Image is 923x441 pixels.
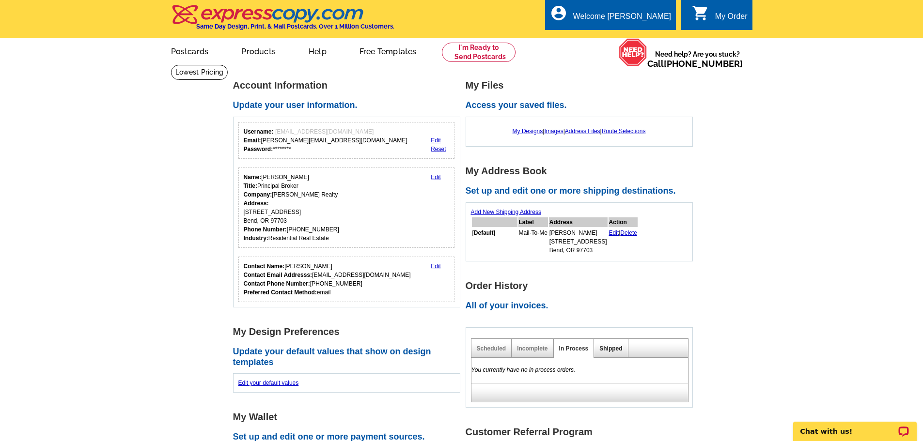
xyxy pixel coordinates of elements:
div: [PERSON_NAME] [EMAIL_ADDRESS][DOMAIN_NAME] [PHONE_NUMBER] email [244,262,411,297]
a: In Process [559,345,589,352]
div: [PERSON_NAME] Principal Broker [PERSON_NAME] Realty [STREET_ADDRESS] Bend, OR 97703 [PHONE_NUMBER... [244,173,339,243]
strong: Address: [244,200,269,207]
strong: Phone Number: [244,226,287,233]
td: Mail-To-Me [518,228,548,255]
td: [ ] [472,228,517,255]
a: Images [544,128,563,135]
strong: Preferred Contact Method: [244,289,317,296]
a: Incomplete [517,345,548,352]
a: My Designs [513,128,543,135]
a: Address Files [565,128,600,135]
h1: My Files [466,80,698,91]
a: Free Templates [344,39,432,62]
i: account_circle [550,4,567,22]
strong: Industry: [244,235,268,242]
a: [PHONE_NUMBER] [664,59,743,69]
div: Your personal details. [238,167,455,248]
span: [EMAIL_ADDRESS][DOMAIN_NAME] [275,128,374,135]
div: [PERSON_NAME][EMAIL_ADDRESS][DOMAIN_NAME] ******** [244,127,407,153]
a: Edit [431,263,441,270]
th: Action [609,217,638,227]
span: Call [647,59,743,69]
a: Edit [609,229,619,236]
h2: Update your default values that show on design templates [233,347,466,367]
a: shopping_cart My Order [692,11,748,23]
a: Postcards [156,39,224,62]
h2: Access your saved files. [466,100,698,111]
div: | | | [471,122,688,140]
a: Reset [431,146,446,152]
strong: Username: [244,128,274,135]
strong: Password: [244,146,273,152]
div: Who should we contact regarding order issues? [238,257,455,302]
h2: Update your user information. [233,100,466,111]
a: Scheduled [477,345,506,352]
img: help [619,38,647,66]
h1: My Design Preferences [233,327,466,337]
h1: Order History [466,281,698,291]
div: Welcome [PERSON_NAME] [573,12,671,26]
div: Your login information. [238,122,455,159]
a: Delete [620,229,637,236]
strong: Company: [244,191,272,198]
a: Same Day Design, Print, & Mail Postcards. Over 1 Million Customers. [171,12,394,30]
th: Label [518,217,548,227]
th: Address [549,217,608,227]
strong: Contact Phone Number: [244,280,310,287]
iframe: LiveChat chat widget [787,411,923,441]
h1: Account Information [233,80,466,91]
h1: My Address Book [466,166,698,176]
a: Products [226,39,291,62]
i: shopping_cart [692,4,709,22]
h1: Customer Referral Program [466,427,698,437]
h2: Set up and edit one or more shipping destinations. [466,186,698,197]
strong: Name: [244,174,262,181]
a: Shipped [599,345,622,352]
a: Help [293,39,342,62]
em: You currently have no in process orders. [471,366,576,373]
div: My Order [715,12,748,26]
a: Route Selections [602,128,646,135]
h4: Same Day Design, Print, & Mail Postcards. Over 1 Million Customers. [196,23,394,30]
span: Need help? Are you stuck? [647,49,748,69]
a: Edit [431,137,441,144]
strong: Title: [244,182,257,189]
a: Add New Shipping Address [471,209,541,215]
strong: Contact Name: [244,263,285,270]
td: [PERSON_NAME] [STREET_ADDRESS] Bend, OR 97703 [549,228,608,255]
a: Edit your default values [238,380,299,386]
strong: Email: [244,137,261,144]
b: Default [474,229,494,236]
strong: Contact Email Addresss: [244,272,313,278]
h1: My Wallet [233,412,466,422]
a: Edit [431,174,441,181]
td: | [609,228,638,255]
h2: All of your invoices. [466,301,698,311]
